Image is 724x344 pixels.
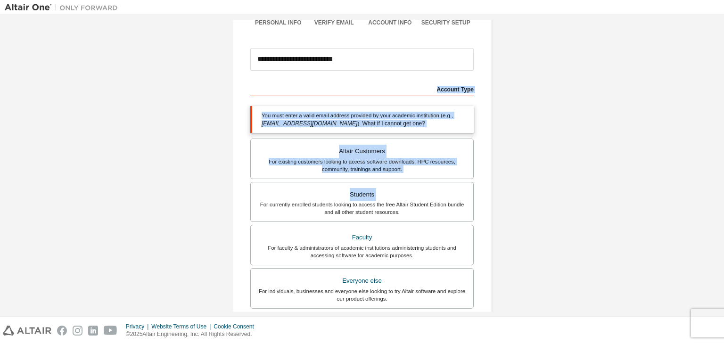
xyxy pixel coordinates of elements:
div: Account Type [250,81,474,96]
img: facebook.svg [57,326,67,336]
div: For existing customers looking to access software downloads, HPC resources, community, trainings ... [256,158,468,173]
div: Account Info [362,19,418,26]
span: [EMAIL_ADDRESS][DOMAIN_NAME] [262,120,357,127]
img: youtube.svg [104,326,117,336]
img: instagram.svg [73,326,82,336]
div: Faculty [256,231,468,244]
p: © 2025 Altair Engineering, Inc. All Rights Reserved. [126,330,260,338]
div: Verify Email [306,19,362,26]
div: For currently enrolled students looking to access the free Altair Student Edition bundle and all ... [256,201,468,216]
div: Security Setup [418,19,474,26]
div: Everyone else [256,274,468,287]
div: Students [256,188,468,201]
div: Cookie Consent [214,323,259,330]
div: For faculty & administrators of academic institutions administering students and accessing softwa... [256,244,468,259]
div: Altair Customers [256,145,468,158]
img: linkedin.svg [88,326,98,336]
img: altair_logo.svg [3,326,51,336]
img: Altair One [5,3,123,12]
div: Website Terms of Use [151,323,214,330]
div: You must enter a valid email address provided by your academic institution (e.g., ). [250,106,474,133]
div: Privacy [126,323,151,330]
div: Personal Info [250,19,306,26]
a: What if I cannot get one? [362,120,425,127]
div: For individuals, businesses and everyone else looking to try Altair software and explore our prod... [256,287,468,303]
